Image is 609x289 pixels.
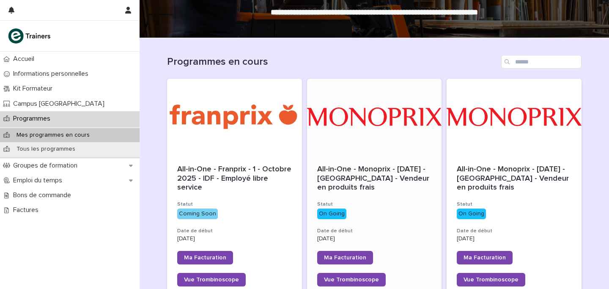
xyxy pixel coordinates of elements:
[501,55,582,69] input: Search
[10,206,45,214] p: Factures
[317,235,432,242] p: [DATE]
[10,146,82,153] p: Tous les programmes
[167,56,498,68] h1: Programmes en cours
[457,251,513,264] a: Ma Facturation
[457,165,571,191] span: All-in-One - Monoprix - [DATE] - [GEOGRAPHIC_DATA] - Vendeur en produits frais
[10,162,84,170] p: Groupes de formation
[177,273,246,286] a: Vue Trombinoscope
[457,273,525,286] a: Vue Trombinoscope
[177,251,233,264] a: Ma Facturation
[317,201,432,208] h3: Statut
[317,251,373,264] a: Ma Facturation
[457,209,486,219] div: On Going
[324,255,366,261] span: Ma Facturation
[10,115,57,123] p: Programmes
[457,235,571,242] p: [DATE]
[10,100,111,108] p: Campus [GEOGRAPHIC_DATA]
[10,55,41,63] p: Accueil
[177,201,292,208] h3: Statut
[177,209,218,219] div: Coming Soon
[457,228,571,234] h3: Date de début
[177,165,294,191] span: All-in-One - Franprix - 1 - Octobre 2025 - IDF - Employé libre service
[10,132,96,139] p: Mes programmes en cours
[184,255,226,261] span: Ma Facturation
[317,273,386,286] a: Vue Trombinoscope
[317,228,432,234] h3: Date de début
[324,277,379,283] span: Vue Trombinoscope
[10,191,78,199] p: Bons de commande
[317,165,431,191] span: All-in-One - Monoprix - [DATE] - [GEOGRAPHIC_DATA] - Vendeur en produits frais
[10,176,69,184] p: Emploi du temps
[464,277,518,283] span: Vue Trombinoscope
[177,235,292,242] p: [DATE]
[10,85,59,93] p: Kit Formateur
[177,228,292,234] h3: Date de début
[7,28,53,44] img: K0CqGN7SDeD6s4JG8KQk
[457,201,571,208] h3: Statut
[317,209,346,219] div: On Going
[10,70,95,78] p: Informations personnelles
[184,277,239,283] span: Vue Trombinoscope
[464,255,506,261] span: Ma Facturation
